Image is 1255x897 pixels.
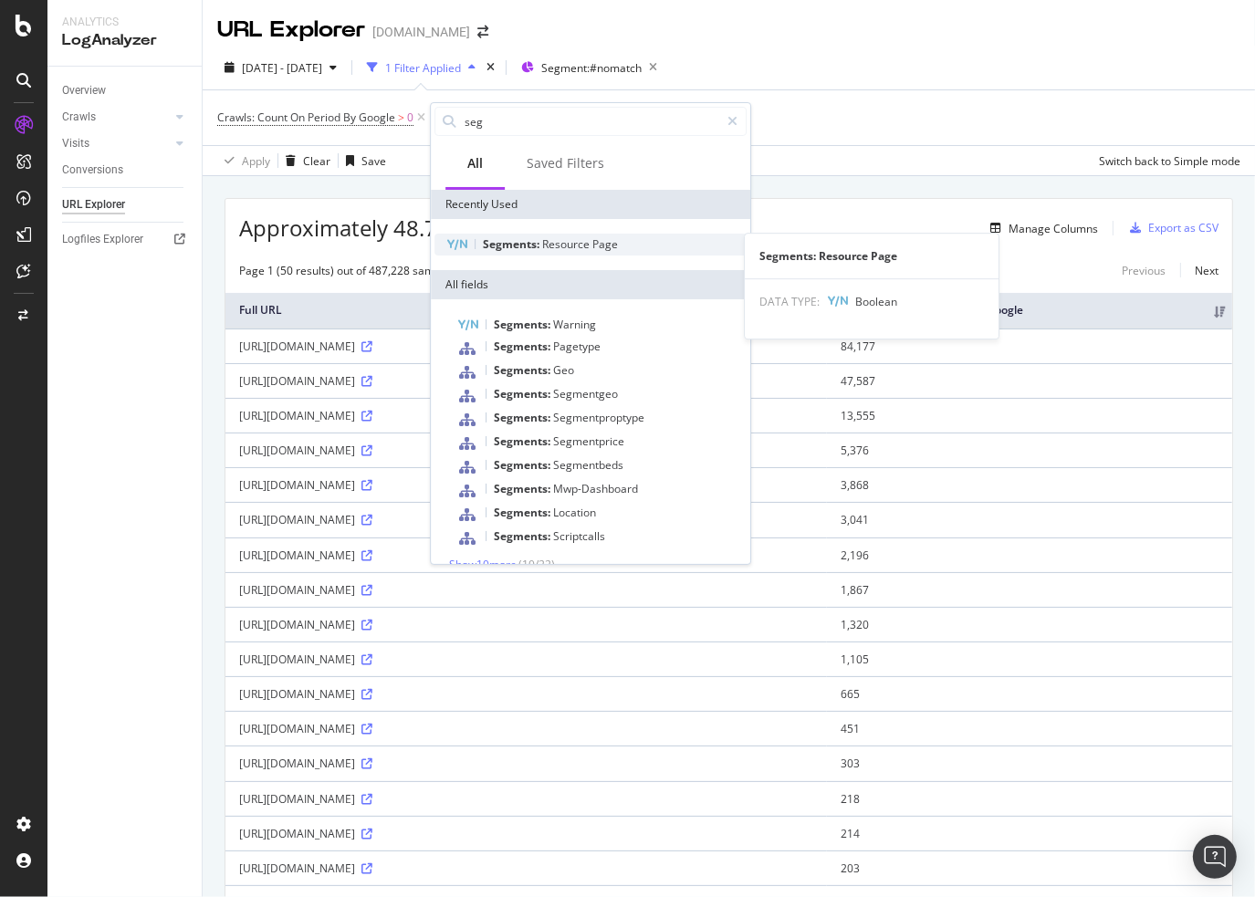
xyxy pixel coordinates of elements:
[463,108,719,135] input: Search by field name
[239,477,813,493] div: [URL][DOMAIN_NAME]
[239,860,813,876] div: [URL][DOMAIN_NAME]
[407,105,413,130] span: 0
[217,110,395,125] span: Crawls: Count On Period By Google
[494,505,553,520] span: Segments:
[217,53,344,82] button: [DATE] - [DATE]
[62,161,123,180] div: Conversions
[242,153,270,169] div: Apply
[827,398,1232,433] td: 13,555
[827,816,1232,850] td: 214
[553,433,624,449] span: Segmentprice
[62,108,171,127] a: Crawls
[239,263,495,278] div: Page 1 (50 results) out of 487,228 sampled entries
[449,557,517,572] span: Show 10 more
[1092,146,1240,175] button: Switch back to Simple mode
[398,110,404,125] span: >
[827,572,1232,607] td: 1,867
[827,711,1232,746] td: 451
[239,408,813,423] div: [URL][DOMAIN_NAME]
[239,756,813,771] div: [URL][DOMAIN_NAME]
[1193,835,1237,879] div: Open Intercom Messenger
[62,230,189,249] a: Logfiles Explorer
[1009,221,1098,236] div: Manage Columns
[239,512,813,527] div: [URL][DOMAIN_NAME]
[527,154,604,172] div: Saved Filters
[494,481,553,496] span: Segments:
[827,293,1232,329] th: Crawls: Count On Period By Google: activate to sort column ascending
[239,582,813,598] div: [URL][DOMAIN_NAME]
[467,154,483,172] div: All
[855,294,897,309] span: Boolean
[494,410,553,425] span: Segments:
[827,329,1232,363] td: 84,177
[431,190,750,219] div: Recently Used
[553,386,618,402] span: Segmentgeo
[62,108,96,127] div: Crawls
[827,781,1232,816] td: 218
[62,161,189,180] a: Conversions
[239,443,813,458] div: [URL][DOMAIN_NAME]
[494,339,553,354] span: Segments:
[827,467,1232,502] td: 3,868
[483,236,542,252] span: Segments:
[983,217,1098,239] button: Manage Columns
[385,60,461,76] div: 1 Filter Applied
[239,213,581,244] span: Approximately 48.7M URLs found
[494,317,553,332] span: Segments:
[553,457,623,473] span: Segmentbeds
[62,195,189,214] a: URL Explorer
[553,410,644,425] span: Segmentproptype
[494,457,553,473] span: Segments:
[483,58,498,77] div: times
[62,81,189,100] a: Overview
[494,433,553,449] span: Segments:
[827,746,1232,780] td: 303
[745,248,999,264] div: Segments: Resource Page
[431,270,750,299] div: All fields
[239,721,813,736] div: [URL][DOMAIN_NAME]
[239,686,813,702] div: [URL][DOMAIN_NAME]
[239,652,813,667] div: [URL][DOMAIN_NAME]
[239,339,813,354] div: [URL][DOMAIN_NAME]
[553,528,605,544] span: Scriptcalls
[278,146,330,175] button: Clear
[827,850,1232,885] td: 203
[759,294,820,309] span: DATA TYPE:
[62,30,187,51] div: LogAnalyzer
[62,195,125,214] div: URL Explorer
[1180,257,1218,284] a: Next
[62,230,143,249] div: Logfiles Explorer
[827,363,1232,398] td: 47,587
[239,373,813,389] div: [URL][DOMAIN_NAME]
[239,617,813,632] div: [URL][DOMAIN_NAME]
[553,481,638,496] span: Mwp-Dashboard
[827,641,1232,676] td: 1,105
[827,607,1232,641] td: 1,320
[239,791,813,807] div: [URL][DOMAIN_NAME]
[1099,153,1240,169] div: Switch back to Simple mode
[827,502,1232,537] td: 3,041
[553,339,601,354] span: Pagetype
[553,362,574,378] span: Geo
[339,146,386,175] button: Save
[827,676,1232,711] td: 665
[62,134,89,153] div: Visits
[217,146,270,175] button: Apply
[225,293,827,329] th: Full URL: activate to sort column ascending
[62,134,171,153] a: Visits
[217,15,365,46] div: URL Explorer
[592,236,618,252] span: Page
[827,537,1232,572] td: 2,196
[239,548,813,563] div: [URL][DOMAIN_NAME]
[494,362,553,378] span: Segments:
[239,826,813,841] div: [URL][DOMAIN_NAME]
[553,317,596,332] span: Warning
[553,505,596,520] span: Location
[62,15,187,30] div: Analytics
[494,528,553,544] span: Segments:
[429,107,502,129] button: Add Filter
[542,236,592,252] span: Resource
[360,53,483,82] button: 1 Filter Applied
[62,81,106,100] div: Overview
[494,386,553,402] span: Segments:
